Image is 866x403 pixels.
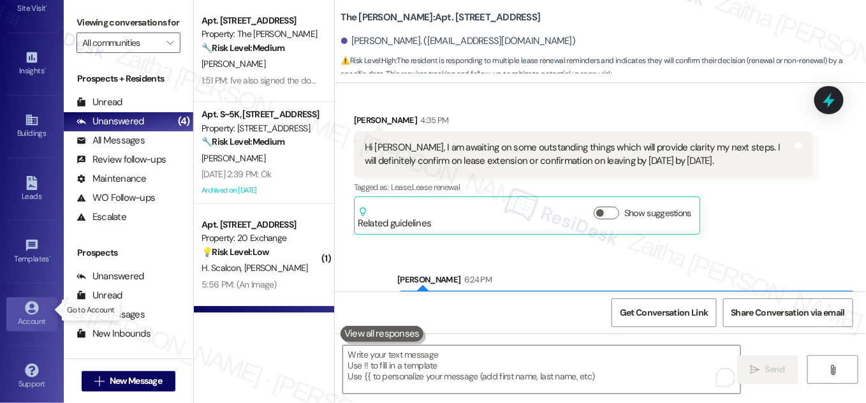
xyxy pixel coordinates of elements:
[77,153,166,166] div: Review follow-ups
[612,298,716,327] button: Get Conversation Link
[77,115,144,128] div: Unanswered
[737,355,799,384] button: Send
[77,210,126,224] div: Escalate
[341,55,396,66] strong: ⚠️ Risk Level: High
[77,96,122,109] div: Unread
[202,108,319,121] div: Apt. S~5K, [STREET_ADDRESS]
[6,297,57,332] a: Account
[202,42,284,54] strong: 🔧 Risk Level: Medium
[46,2,48,11] span: •
[828,365,837,375] i: 
[417,114,448,127] div: 4:35 PM
[64,246,193,260] div: Prospects
[202,122,319,135] div: Property: [STREET_ADDRESS]
[77,172,147,186] div: Maintenance
[341,54,866,82] span: : The resident is responding to multiple lease renewal reminders and indicates they will confirm ...
[624,207,691,220] label: Show suggestions
[244,262,307,274] span: [PERSON_NAME]
[202,231,319,245] div: Property: 20 Exchange
[461,273,492,286] div: 6:24 PM
[202,136,284,147] strong: 🔧 Risk Level: Medium
[751,365,760,375] i: 
[202,58,265,70] span: [PERSON_NAME]
[202,279,277,290] div: 5:56 PM: (An Image)
[397,273,856,291] div: [PERSON_NAME]
[202,262,244,274] span: H. Scalcon
[77,270,144,283] div: Unanswered
[202,246,269,258] strong: 💡 Risk Level: Low
[6,360,57,394] a: Support
[49,253,51,261] span: •
[620,306,708,319] span: Get Conversation Link
[67,305,114,316] p: Go to Account
[365,141,793,168] div: Hi [PERSON_NAME], I am awaiting on some outstanding things which will provide clarity my next ste...
[202,152,265,164] span: [PERSON_NAME]
[202,14,319,27] div: Apt. [STREET_ADDRESS]
[765,363,785,376] span: Send
[6,235,57,269] a: Templates •
[341,34,576,48] div: [PERSON_NAME]. ([EMAIL_ADDRESS][DOMAIN_NAME])
[166,38,173,48] i: 
[202,218,319,231] div: Apt. [STREET_ADDRESS]
[354,114,813,131] div: [PERSON_NAME]
[412,182,460,193] span: Lease renewal
[354,178,813,196] div: Tagged as:
[6,172,57,207] a: Leads
[6,47,57,81] a: Insights •
[77,191,155,205] div: WO Follow-ups
[391,182,412,193] span: Lease ,
[77,327,150,341] div: New Inbounds
[77,289,122,302] div: Unread
[110,374,162,388] span: New Message
[200,182,321,198] div: Archived on [DATE]
[202,27,319,41] div: Property: The [PERSON_NAME]
[77,134,145,147] div: All Messages
[343,346,740,393] textarea: To enrich screen reader interactions, please activate Accessibility in Grammarly extension settings
[6,109,57,143] a: Buildings
[82,33,160,53] input: All communities
[44,64,46,73] span: •
[64,72,193,85] div: Prospects + Residents
[202,168,271,180] div: [DATE] 2:39 PM: Ok
[202,75,391,86] div: 1:51 PM: I've also signed the document as requested
[341,11,541,24] b: The [PERSON_NAME]: Apt. [STREET_ADDRESS]
[731,306,845,319] span: Share Conversation via email
[82,371,176,392] button: New Message
[358,207,432,230] div: Related guidelines
[95,376,105,386] i: 
[723,298,853,327] button: Share Conversation via email
[77,13,180,33] label: Viewing conversations for
[175,112,193,131] div: (4)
